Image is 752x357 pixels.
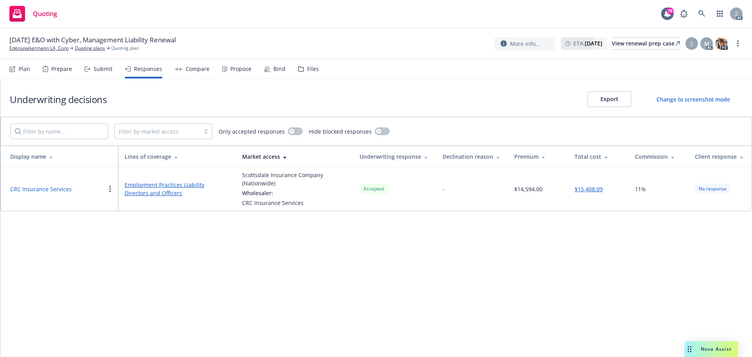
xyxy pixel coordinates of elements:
[695,184,730,194] div: No response
[685,341,694,357] div: Drag to move
[612,37,680,50] a: View renewal prep case
[695,152,745,161] div: Client response
[309,127,372,136] span: Hide blocked responses
[360,152,430,161] div: Underwriting response
[6,3,60,25] a: Quoting
[667,7,674,14] div: 78
[75,45,105,52] a: Quoting plans
[186,66,210,72] div: Compare
[242,199,347,207] div: CRC Insurance Services
[676,6,692,22] a: Report a Bug
[712,6,728,22] a: Switch app
[10,123,108,139] input: Filter by name...
[635,152,683,161] div: Commission
[443,185,445,193] div: -
[125,152,230,161] div: Lines of coverage
[273,66,286,72] div: Bind
[219,127,285,136] span: Only accepted responses
[575,152,622,161] div: Total cost
[685,341,738,357] button: Nova Assist
[612,38,680,49] div: View renewal prep case
[510,40,540,48] span: More info...
[587,91,631,107] button: Export
[701,346,732,352] span: Nova Assist
[9,35,176,45] span: [DATE] E&O with Cyber, Management Liability Renewal
[733,39,743,48] a: more
[514,185,542,193] div: $14,594.00
[307,66,319,72] div: Files
[656,95,730,103] div: Change to screenshot mode
[94,66,112,72] div: Submit
[573,39,602,47] span: ETA :
[10,152,112,161] div: Display name
[575,185,603,193] button: $15,408.09
[704,40,709,48] span: M
[51,66,72,72] div: Prepare
[9,45,69,52] a: Edenspiekermann LA, Corp
[125,189,230,197] a: Directors and Officers
[635,185,646,193] span: 11%
[443,152,502,161] div: Declination reason
[242,171,347,187] div: Scottsdale Insurance Company (Nationwide)
[33,11,57,17] span: Quoting
[10,185,72,193] button: CRC Insurance Services
[585,40,602,47] strong: [DATE]
[644,91,743,107] button: Change to screenshot mode
[694,6,710,22] a: Search
[242,152,347,161] div: Market access
[134,66,162,72] div: Responses
[715,37,728,50] img: photo
[494,37,555,50] button: More info...
[10,93,107,106] h1: Underwriting decisions
[230,66,251,72] div: Propose
[125,181,230,189] a: Employment Practices Liability
[19,66,30,72] div: Plan
[360,184,388,194] div: Accepted
[242,189,347,197] div: Wholesaler:
[514,152,562,161] div: Premium
[111,45,139,52] span: Quoting plan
